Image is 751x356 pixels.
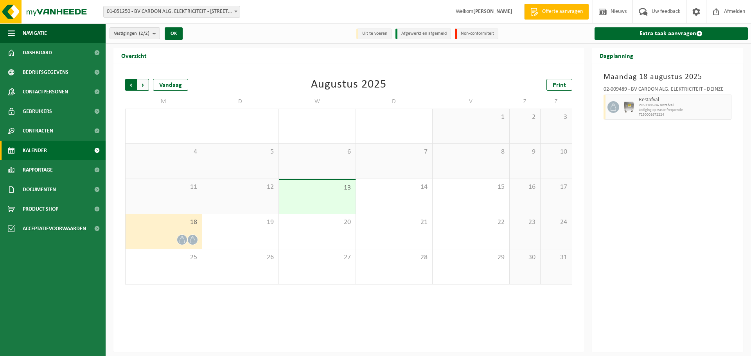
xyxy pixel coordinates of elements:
[125,95,202,109] td: M
[283,184,352,192] span: 13
[592,48,641,63] h2: Dagplanning
[206,253,275,262] span: 26
[283,253,352,262] span: 27
[356,29,392,39] li: Uit te voeren
[113,48,155,63] h2: Overzicht
[514,148,537,156] span: 9
[510,95,541,109] td: Z
[639,113,729,117] span: T250001672224
[544,183,568,191] span: 17
[129,253,198,262] span: 25
[360,253,429,262] span: 28
[437,113,505,122] span: 1
[604,87,732,95] div: 02-009489 - BV CARDON ALG. ELEKTRICITEIT - DEINZE
[283,218,352,227] span: 20
[360,148,429,156] span: 7
[23,102,52,121] span: Gebruikers
[202,95,279,109] td: D
[206,183,275,191] span: 12
[639,103,729,108] span: WB-1100-GA restafval
[23,160,53,180] span: Rapportage
[114,28,149,39] span: Vestigingen
[23,82,68,102] span: Contactpersonen
[541,95,572,109] td: Z
[437,183,505,191] span: 15
[553,82,566,88] span: Print
[23,121,53,141] span: Contracten
[23,43,52,63] span: Dashboard
[544,218,568,227] span: 24
[23,219,86,238] span: Acceptatievoorwaarden
[129,148,198,156] span: 4
[437,218,505,227] span: 22
[514,183,537,191] span: 16
[139,31,149,36] count: (2/2)
[623,101,635,113] img: WB-1100-GAL-GY-02
[544,113,568,122] span: 3
[283,148,352,156] span: 6
[437,253,505,262] span: 29
[206,148,275,156] span: 5
[165,27,183,40] button: OK
[514,253,537,262] span: 30
[639,97,729,103] span: Restafval
[23,141,47,160] span: Kalender
[129,218,198,227] span: 18
[279,95,356,109] td: W
[595,27,748,40] a: Extra taak aanvragen
[356,95,433,109] td: D
[311,79,386,91] div: Augustus 2025
[125,79,137,91] span: Vorige
[437,148,505,156] span: 8
[360,218,429,227] span: 21
[639,108,729,113] span: Lediging op vaste frequentie
[395,29,451,39] li: Afgewerkt en afgemeld
[540,8,585,16] span: Offerte aanvragen
[544,253,568,262] span: 31
[110,27,160,39] button: Vestigingen(2/2)
[103,6,240,18] span: 01-051250 - BV CARDON ALG. ELEKTRICITEIT - 9800 DEINZE, PATERSHOFSTRAAT 11
[546,79,572,91] a: Print
[433,95,510,109] td: V
[455,29,498,39] li: Non-conformiteit
[524,4,589,20] a: Offerte aanvragen
[23,63,68,82] span: Bedrijfsgegevens
[104,6,240,17] span: 01-051250 - BV CARDON ALG. ELEKTRICITEIT - 9800 DEINZE, PATERSHOFSTRAAT 11
[514,113,537,122] span: 2
[544,148,568,156] span: 10
[360,183,429,191] span: 14
[514,218,537,227] span: 23
[23,180,56,199] span: Documenten
[129,183,198,191] span: 11
[23,199,58,219] span: Product Shop
[153,79,188,91] div: Vandaag
[137,79,149,91] span: Volgende
[206,218,275,227] span: 19
[473,9,512,14] strong: [PERSON_NAME]
[604,71,732,83] h3: Maandag 18 augustus 2025
[23,23,47,43] span: Navigatie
